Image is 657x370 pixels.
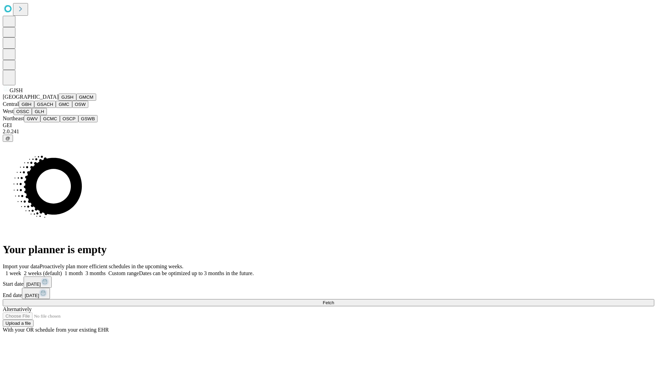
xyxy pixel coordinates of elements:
[3,320,34,327] button: Upload a file
[5,136,10,141] span: @
[78,115,98,122] button: GSWB
[76,94,96,101] button: GMCM
[60,115,78,122] button: OSCP
[139,270,254,276] span: Dates can be optimized up to 3 months in the future.
[3,115,24,121] span: Northeast
[56,101,72,108] button: GMC
[65,270,83,276] span: 1 month
[108,270,139,276] span: Custom range
[25,293,39,298] span: [DATE]
[10,87,23,93] span: GJSH
[3,122,654,128] div: GEI
[32,108,47,115] button: GLH
[34,101,56,108] button: GSACH
[3,101,19,107] span: Central
[323,300,334,305] span: Fetch
[3,94,59,100] span: [GEOGRAPHIC_DATA]
[19,101,34,108] button: GBH
[3,288,654,299] div: End date
[24,115,40,122] button: GWV
[14,108,32,115] button: OSSC
[24,276,52,288] button: [DATE]
[3,128,654,135] div: 2.0.241
[3,327,109,333] span: With your OR schedule from your existing EHR
[22,288,50,299] button: [DATE]
[40,115,60,122] button: GCMC
[3,135,13,142] button: @
[3,108,14,114] span: West
[24,270,62,276] span: 2 weeks (default)
[3,263,40,269] span: Import your data
[5,270,21,276] span: 1 week
[59,94,76,101] button: GJSH
[40,263,183,269] span: Proactively plan more efficient schedules in the upcoming weeks.
[3,276,654,288] div: Start date
[26,282,41,287] span: [DATE]
[3,243,654,256] h1: Your planner is empty
[72,101,89,108] button: OSW
[3,306,31,312] span: Alternatively
[86,270,106,276] span: 3 months
[3,299,654,306] button: Fetch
